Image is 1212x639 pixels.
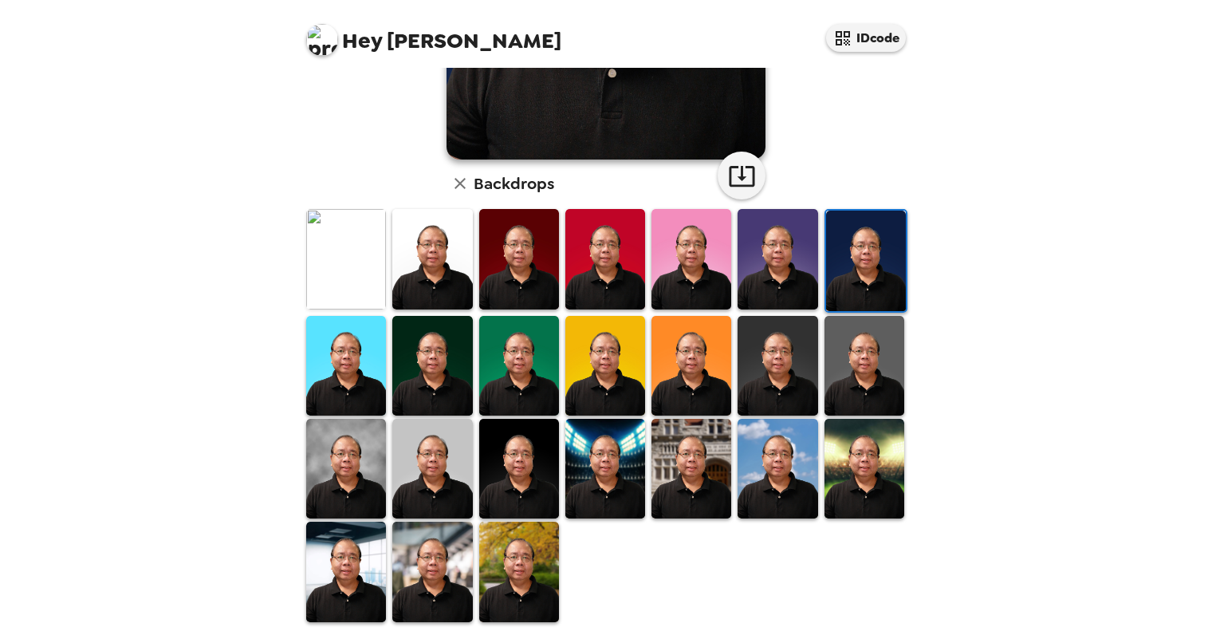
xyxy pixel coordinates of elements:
img: profile pic [306,24,338,56]
span: Hey [342,26,382,55]
img: Original [306,209,386,309]
button: IDcode [826,24,906,52]
h6: Backdrops [474,171,554,196]
span: [PERSON_NAME] [306,16,561,52]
